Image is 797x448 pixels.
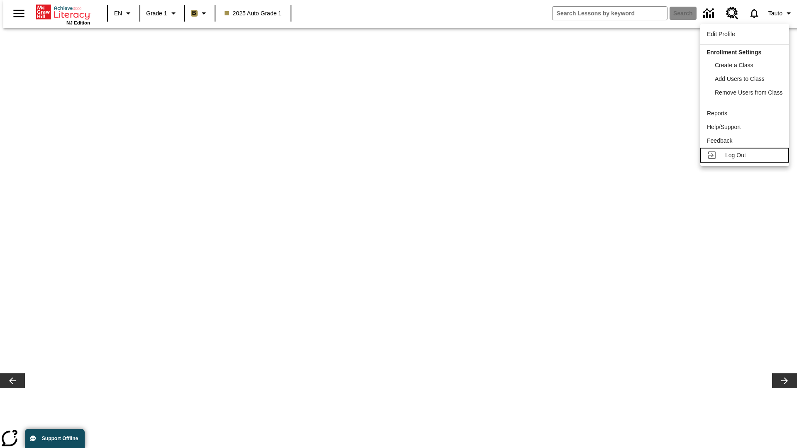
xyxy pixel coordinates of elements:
span: Remove Users from Class [715,89,782,96]
span: Edit Profile [707,31,735,37]
span: Add Users to Class [715,75,765,82]
span: Log Out [725,152,746,158]
span: Help/Support [707,124,741,130]
p: Class Announcements attachment at [DATE] 3:20:56 PM [3,7,121,22]
span: Feedback [707,137,732,144]
span: Reports [707,110,727,117]
span: Enrollment Settings [707,49,761,56]
body: Maximum 600 characters Press Escape to exit toolbar Press Alt + F10 to reach toolbar [3,7,121,22]
span: Create a Class [715,62,753,68]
